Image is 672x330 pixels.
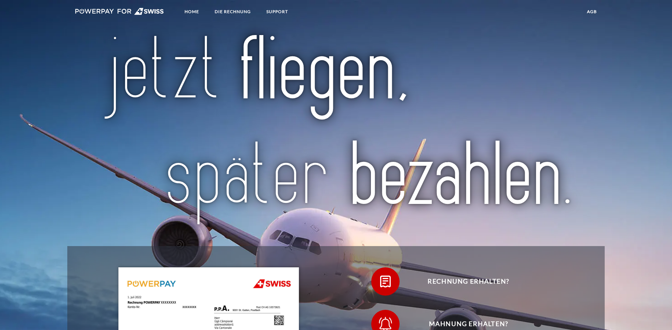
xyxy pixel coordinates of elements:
[179,5,205,18] a: Home
[75,8,164,15] img: logo-swiss-white.svg
[377,273,394,290] img: qb_bill.svg
[209,5,257,18] a: DIE RECHNUNG
[581,5,603,18] a: agb
[260,5,294,18] a: SUPPORT
[382,267,555,296] span: Rechnung erhalten?
[371,267,555,296] button: Rechnung erhalten?
[99,33,573,229] img: title-swiss_de.svg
